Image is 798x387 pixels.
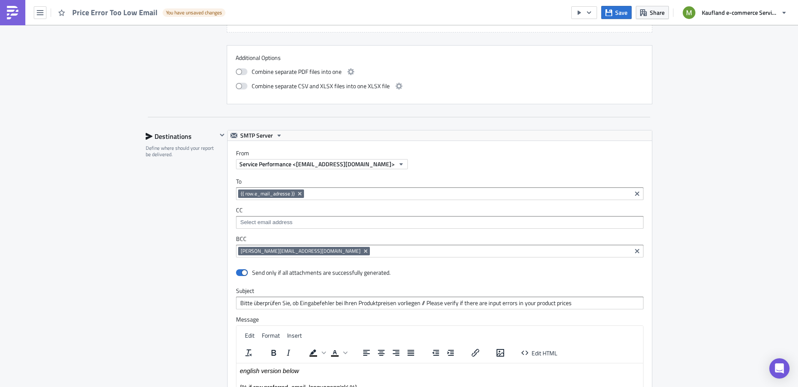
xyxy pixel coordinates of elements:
button: Clear formatting [242,347,256,359]
label: Additional Options [236,54,643,62]
div: Send only if all attachments are successfully generated. [252,269,391,276]
button: Decrease indent [429,347,443,359]
label: To [236,178,643,185]
button: Share [636,6,669,19]
span: Format [262,331,280,340]
button: Hide content [217,130,227,140]
span: Combine separate PDF files into one [252,67,342,77]
span: english version below [3,4,62,11]
button: Clear selected items [632,189,642,199]
button: Service Performance <[EMAIL_ADDRESS][DOMAIN_NAME]> [236,159,408,169]
span: Edit HTML [532,348,557,357]
div: Background color [306,347,327,359]
button: Align center [374,347,388,359]
span: Insert [287,331,302,340]
div: Text color [328,347,349,359]
button: Save [601,6,632,19]
button: SMTP Server [228,130,285,141]
button: Italic [281,347,296,359]
span: Price Error Too Low Email [72,8,158,17]
p: {% if row.preferred_email_language=='sk' %} [3,20,403,28]
button: Increase indent [443,347,458,359]
span: Service Performance <[EMAIL_ADDRESS][DOMAIN_NAME]> [239,160,395,168]
label: CC [236,206,643,214]
span: [PERSON_NAME][EMAIL_ADDRESS][DOMAIN_NAME] [241,248,361,254]
button: Remove Tag [296,189,304,198]
span: {{ row.e_mail_adresse }} [241,190,295,197]
span: SMTP Server [240,130,273,141]
div: Open Intercom Messenger [769,358,790,379]
button: Kaufland e-commerce Services GmbH & Co. KG [678,3,792,22]
button: Insert/edit image [493,347,508,359]
button: Insert/edit link [468,347,483,359]
button: Clear selected items [632,246,642,256]
span: Vážená predajkyňa, vážený predajca [3,37,110,44]
span: domnievame sa, že pri vytváraní vašich ponúk došlo k chybám. [3,50,177,57]
label: Message [236,316,643,323]
button: Bold [266,347,281,359]
button: Align right [389,347,403,359]
span: Kaufland e-commerce Services GmbH & Co. KG [702,8,778,17]
label: BCC [236,235,643,243]
span: You have unsaved changes [166,9,222,16]
span: Combine separate CSV and XLSX files into one XLSX file [252,81,390,91]
div: Destinations [146,130,217,143]
button: Align left [359,347,374,359]
strong: {{ row.seller_name }} [110,36,179,44]
label: Subject [236,287,643,295]
em: stĺpci H [24,75,45,81]
label: From [236,149,652,157]
span: Skontrolujte, prosím, či sú ceny produktov uvedených v prílohe správne. [3,62,217,69]
button: Justify [404,347,418,359]
span: Share [650,8,665,17]
span: Save [615,8,627,17]
img: Avatar [682,5,696,20]
img: PushMetrics [6,6,19,19]
div: Define where should your report be delivered. [146,145,217,158]
span: Edit [245,331,255,340]
input: Select em ail add ress [238,218,641,227]
span: V môžete vidieť aktuálnu cenu produktu. [20,75,149,81]
button: Remove Tag [362,247,370,255]
button: Edit HTML [518,347,561,359]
